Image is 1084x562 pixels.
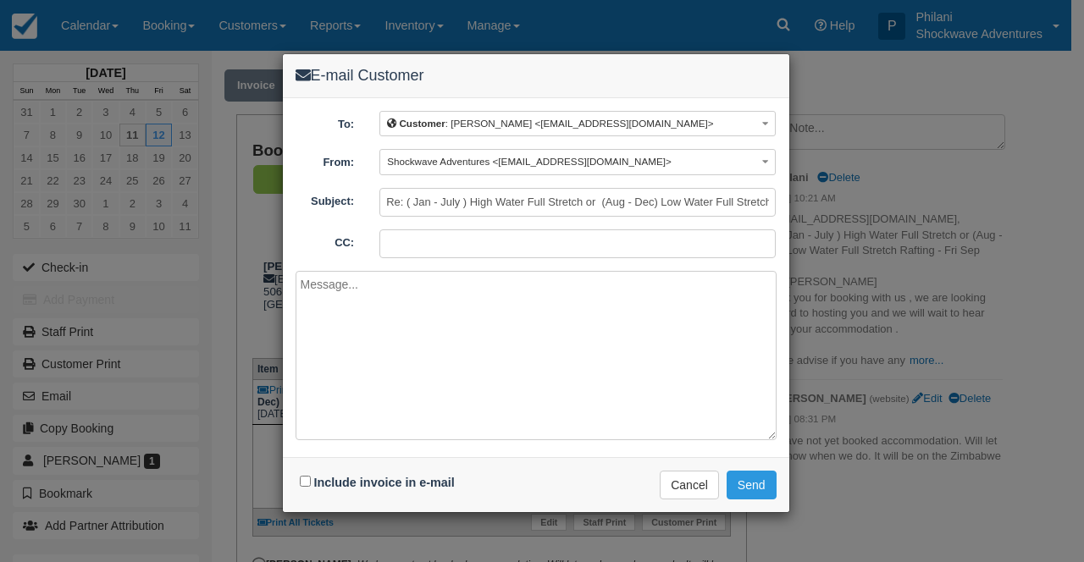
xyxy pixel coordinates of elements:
label: CC: [283,229,368,251]
button: Send [727,471,777,499]
b: Customer [399,118,445,129]
h4: E-mail Customer [296,67,777,85]
label: Subject: [283,188,368,210]
span: : [PERSON_NAME] <[EMAIL_ADDRESS][DOMAIN_NAME]> [387,118,713,129]
button: Cancel [660,471,719,499]
label: Include invoice in e-mail [314,476,455,489]
button: Shockwave Adventures <[EMAIL_ADDRESS][DOMAIN_NAME]> [379,149,776,175]
button: Customer: [PERSON_NAME] <[EMAIL_ADDRESS][DOMAIN_NAME]> [379,111,776,137]
label: To: [283,111,368,133]
span: Shockwave Adventures <[EMAIL_ADDRESS][DOMAIN_NAME]> [387,156,672,167]
label: From: [283,149,368,171]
